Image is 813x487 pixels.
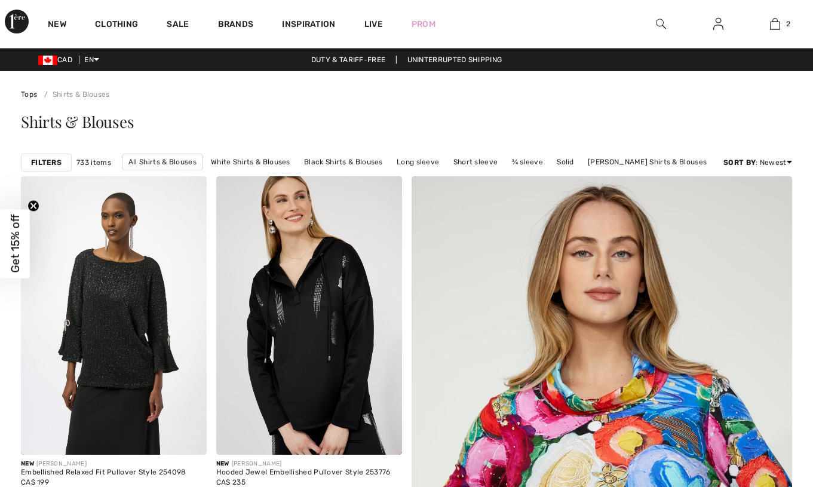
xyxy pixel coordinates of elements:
button: Close teaser [27,200,39,212]
strong: Sort By [723,158,756,167]
a: All Shirts & Blouses [122,154,203,170]
a: 2 [747,17,803,31]
img: Embellished Relaxed Fit Pullover Style 254098. Black [21,176,207,455]
img: search the website [656,17,666,31]
a: Long sleeve [391,154,445,170]
span: 2 [786,19,790,29]
span: EN [84,56,99,64]
a: Black Shirts & Blouses [298,154,389,170]
div: [PERSON_NAME] [21,460,186,468]
div: : Newest [723,157,792,168]
span: New [21,460,34,467]
a: Sign In [704,17,733,32]
span: CA$ 199 [21,478,49,486]
img: Hooded Jewel Embellished Pullover Style 253776. Black [216,176,402,455]
span: Inspiration [282,19,335,32]
a: New [48,19,66,32]
a: Prom [412,18,435,30]
strong: Filters [31,157,62,168]
span: New [216,460,229,467]
a: Tops [21,90,37,99]
a: Solid [551,154,580,170]
a: Short sleeve [447,154,504,170]
a: Clothing [95,19,138,32]
img: 1ère Avenue [5,10,29,33]
a: Brands [218,19,254,32]
span: CA$ 235 [216,478,246,486]
span: Shirts & Blouses [21,111,134,132]
a: Shirts & Blouses [39,90,110,99]
a: ¾ sleeve [506,154,549,170]
span: Get 15% off [8,215,22,273]
a: White Shirts & Blouses [205,154,296,170]
div: Embellished Relaxed Fit Pullover Style 254098 [21,468,186,477]
span: CAD [38,56,77,64]
a: [PERSON_NAME] Shirts & Blouses [582,154,713,170]
a: Live [364,18,383,30]
a: [PERSON_NAME] & Blouses [363,170,471,186]
a: Sale [167,19,189,32]
div: [PERSON_NAME] [216,460,391,468]
img: My Info [713,17,723,31]
img: My Bag [770,17,780,31]
img: Canadian Dollar [38,56,57,65]
div: Hooded Jewel Embellished Pullover Style 253776 [216,468,391,477]
span: 733 items [76,157,111,168]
